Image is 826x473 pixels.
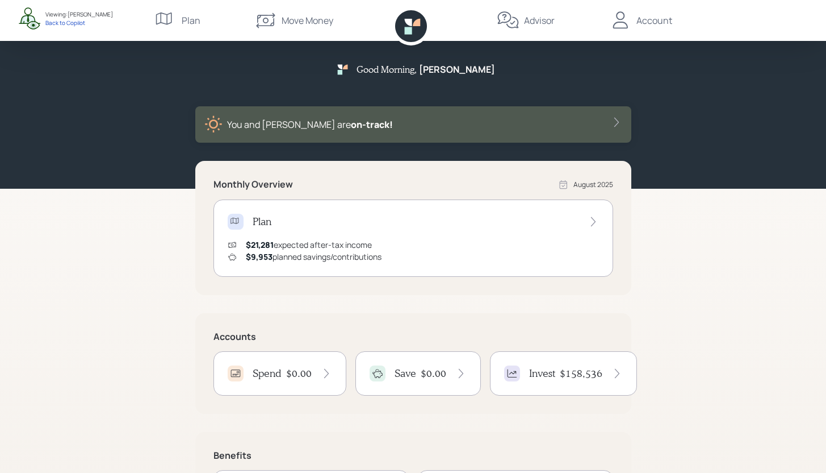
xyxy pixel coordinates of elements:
[213,450,613,461] h5: Benefits
[351,118,393,131] span: on‑track!
[419,64,495,75] h5: [PERSON_NAME]
[421,367,446,380] h4: $0.00
[282,14,333,27] div: Move Money
[45,19,113,27] div: Back to Copilot
[45,10,113,19] div: Viewing: [PERSON_NAME]
[560,367,602,380] h4: $158,536
[246,251,381,263] div: planned savings/contributions
[636,14,672,27] div: Account
[573,180,613,190] div: August 2025
[529,367,555,380] h4: Invest
[395,367,416,380] h4: Save
[213,179,293,190] h5: Monthly Overview
[357,64,417,74] h5: Good Morning ,
[227,118,393,131] div: You and [PERSON_NAME] are
[246,239,274,250] span: $21,281
[246,239,372,251] div: expected after-tax income
[286,367,312,380] h4: $0.00
[524,14,555,27] div: Advisor
[253,215,271,228] h4: Plan
[246,251,272,262] span: $9,953
[182,14,200,27] div: Plan
[204,115,223,134] img: sunny-XHVQM73Q.digested.png
[213,331,613,342] h5: Accounts
[253,367,282,380] h4: Spend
